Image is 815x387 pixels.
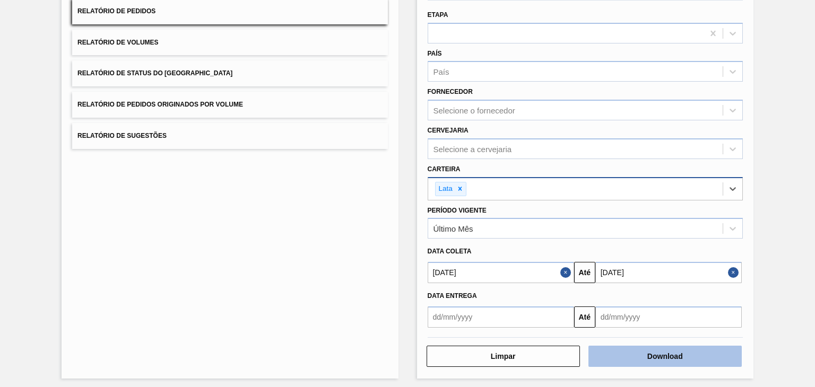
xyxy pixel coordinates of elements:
input: dd/mm/yyyy [595,262,742,283]
span: Relatório de Volumes [77,39,158,46]
div: Último Mês [433,224,473,233]
div: Selecione o fornecedor [433,106,515,115]
label: Período Vigente [428,207,487,214]
button: Até [574,306,595,328]
button: Download [588,346,742,367]
div: País [433,67,449,76]
button: Limpar [427,346,580,367]
input: dd/mm/yyyy [428,306,574,328]
span: Data Entrega [428,292,477,300]
span: Relatório de Status do [GEOGRAPHIC_DATA] [77,69,232,77]
span: Relatório de Pedidos [77,7,155,15]
div: Lata [436,182,454,196]
input: dd/mm/yyyy [595,306,742,328]
label: País [428,50,442,57]
button: Relatório de Pedidos Originados por Volume [72,92,387,118]
span: Data coleta [428,248,472,255]
button: Relatório de Status do [GEOGRAPHIC_DATA] [72,60,387,86]
label: Etapa [428,11,448,19]
button: Close [728,262,742,283]
button: Até [574,262,595,283]
span: Relatório de Pedidos Originados por Volume [77,101,243,108]
button: Close [560,262,574,283]
button: Relatório de Volumes [72,30,387,56]
div: Selecione a cervejaria [433,144,512,153]
span: Relatório de Sugestões [77,132,167,139]
label: Carteira [428,165,461,173]
label: Cervejaria [428,127,469,134]
input: dd/mm/yyyy [428,262,574,283]
button: Relatório de Sugestões [72,123,387,149]
label: Fornecedor [428,88,473,95]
